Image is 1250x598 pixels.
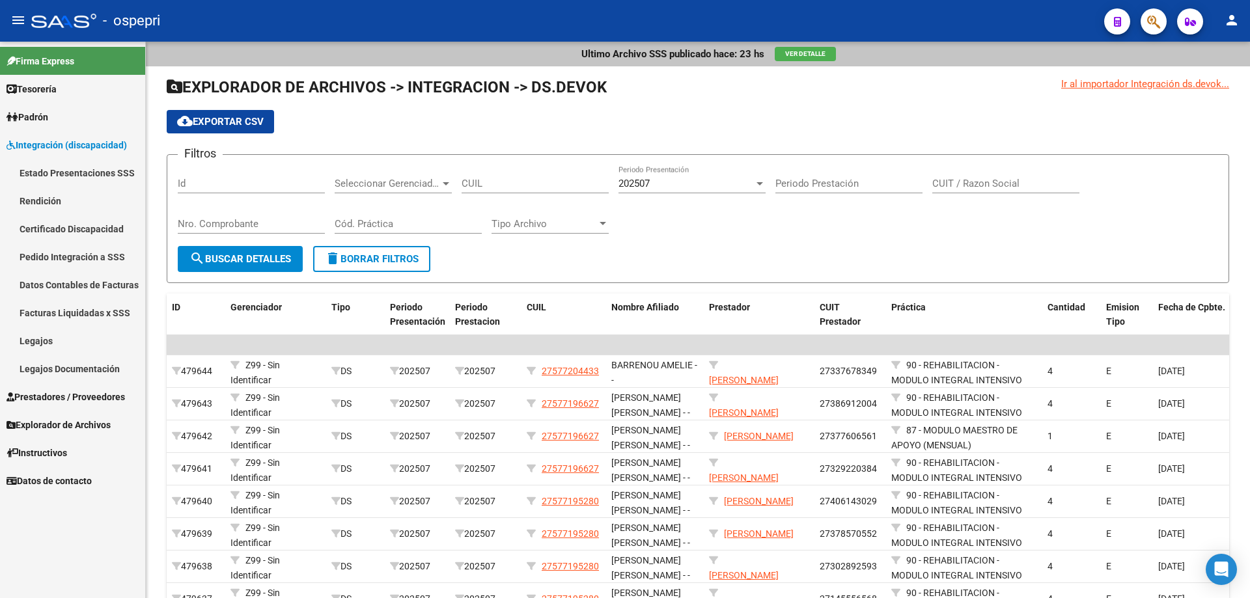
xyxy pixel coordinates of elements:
span: 27377606561 [820,431,877,441]
span: Prestador [709,302,750,312]
datatable-header-cell: Tipo [326,293,385,336]
span: [PERSON_NAME] [PERSON_NAME] [709,570,779,595]
span: [PERSON_NAME] [724,431,794,441]
datatable-header-cell: ID [167,293,225,336]
h3: Filtros [178,144,223,163]
div: DS [331,494,380,509]
span: 27577196627 [542,431,599,441]
span: Cantidad [1048,302,1085,312]
span: Z99 - Sin Identificar [230,457,280,483]
div: 202507 [390,364,445,379]
datatable-header-cell: Cantidad [1042,293,1101,336]
span: [PERSON_NAME] [PERSON_NAME] - - [611,523,690,548]
span: CUIT Prestador [820,302,861,327]
span: 90 - REHABILITACION - MODULO INTEGRAL INTENSIVO (SEMANAL) [891,360,1022,400]
span: Periodo Prestacion [455,302,500,327]
span: CUIL [527,302,546,312]
span: [PERSON_NAME] [PERSON_NAME] - - [611,392,690,418]
div: DS [331,429,380,444]
span: Gerenciador [230,302,282,312]
span: 90 - REHABILITACION - MODULO INTEGRAL INTENSIVO (SEMANAL) [891,555,1022,595]
span: E [1106,398,1111,409]
span: BARRENOU AMELIE - - [611,360,697,385]
span: 90 - REHABILITACION - MODULO INTEGRAL INTENSIVO (SEMANAL) [891,457,1022,498]
span: Explorador de Archivos [7,418,111,432]
span: Borrar Filtros [325,253,419,265]
span: 4 [1048,496,1053,506]
span: Exportar CSV [177,116,264,128]
span: Práctica [891,302,926,312]
span: [PERSON_NAME] [PERSON_NAME] [709,407,779,433]
span: Instructivos [7,446,67,460]
span: Z99 - Sin Identificar [230,523,280,548]
div: DS [331,461,380,476]
datatable-header-cell: Periodo Presentación [385,293,450,336]
span: [DATE] [1158,366,1185,376]
button: Borrar Filtros [313,246,430,272]
span: E [1106,431,1111,441]
span: 4 [1048,398,1053,409]
mat-icon: person [1224,12,1240,28]
mat-icon: delete [325,251,340,266]
span: [DATE] [1158,431,1185,441]
div: 202507 [390,559,445,574]
div: 202507 [455,494,516,509]
span: 27577196627 [542,398,599,409]
div: 202507 [455,559,516,574]
span: 87 - MODULO MAESTRO DE APOYO (MENSUAL) [891,425,1018,450]
span: 202507 [618,178,650,189]
button: Ver Detalle [775,47,836,61]
div: 202507 [390,396,445,411]
span: 4 [1048,561,1053,571]
span: [PERSON_NAME] [724,496,794,506]
div: 479640 [172,494,220,509]
span: Prestadores / Proveedores [7,390,125,404]
span: [DATE] [1158,496,1185,506]
div: 202507 [455,429,516,444]
div: 202507 [455,461,516,476]
datatable-header-cell: Fecha de Cpbte. [1153,293,1244,336]
span: Padrón [7,110,48,124]
div: 202507 [390,526,445,541]
mat-icon: cloud_download [177,113,193,129]
span: Integración (discapacidad) [7,138,127,152]
div: 202507 [455,526,516,541]
div: DS [331,396,380,411]
span: [PERSON_NAME] [PERSON_NAME] - - [611,425,690,450]
datatable-header-cell: CUIL [521,293,606,336]
div: 479642 [172,429,220,444]
span: 90 - REHABILITACION - MODULO INTEGRAL INTENSIVO (SEMANAL) [891,490,1022,530]
span: Z99 - Sin Identificar [230,425,280,450]
span: [DATE] [1158,398,1185,409]
mat-icon: search [189,251,205,266]
span: 90 - REHABILITACION - MODULO INTEGRAL INTENSIVO (SEMANAL) [891,523,1022,563]
span: Seleccionar Gerenciador [335,178,440,189]
span: 27577195280 [542,528,599,539]
div: 479639 [172,526,220,541]
datatable-header-cell: Nombre Afiliado [606,293,704,336]
span: 27577196627 [542,463,599,474]
span: [DATE] [1158,528,1185,539]
div: DS [331,559,380,574]
span: Datos de contacto [7,474,92,488]
span: Ver Detalle [785,50,826,57]
span: Z99 - Sin Identificar [230,392,280,418]
span: 90 - REHABILITACION - MODULO INTEGRAL INTENSIVO (SEMANAL) [891,392,1022,433]
span: 4 [1048,528,1053,539]
span: 27577195280 [542,496,599,506]
div: 202507 [455,364,516,379]
span: 27577195280 [542,561,599,571]
span: 27406143029 [820,496,877,506]
datatable-header-cell: Prestador [704,293,814,336]
span: 4 [1048,463,1053,474]
span: Periodo Presentación [390,302,445,327]
div: 479644 [172,364,220,379]
span: [PERSON_NAME] [PERSON_NAME] - - [611,457,690,483]
datatable-header-cell: Práctica [886,293,1042,336]
span: [PERSON_NAME] [PERSON_NAME] [709,375,779,400]
span: [PERSON_NAME] [PERSON_NAME] [709,472,779,498]
span: Nombre Afiliado [611,302,679,312]
span: [PERSON_NAME] [PERSON_NAME] - - [611,490,690,515]
span: [PERSON_NAME] [PERSON_NAME] - - [611,555,690,580]
div: 479641 [172,461,220,476]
